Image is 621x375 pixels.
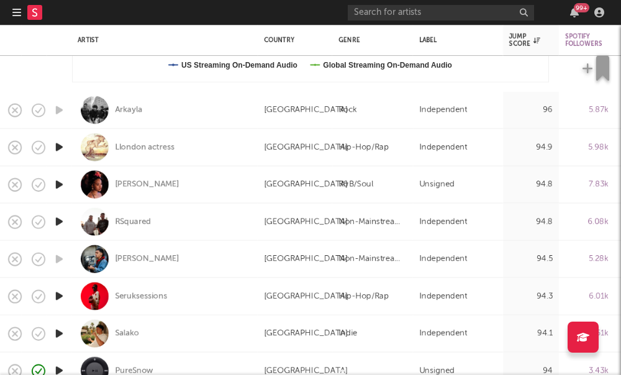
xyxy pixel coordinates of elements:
[565,177,609,192] div: 7.83k
[181,61,297,70] text: US Streaming On-Demand Audio
[115,142,175,153] a: Llondon actress
[509,33,540,48] div: Jump Score
[509,177,553,192] div: 94.8
[348,5,534,20] input: Search for artists
[565,326,609,341] div: 7.51k
[419,177,455,192] div: Unsigned
[565,33,602,48] div: Spotify Followers
[264,37,320,44] div: Country
[264,214,348,229] div: [GEOGRAPHIC_DATA]
[565,251,609,266] div: 5.28k
[338,326,357,341] div: Indie
[115,104,142,115] a: Arkayla
[419,326,467,341] div: Independent
[115,179,179,190] a: [PERSON_NAME]
[419,214,467,229] div: Independent
[565,289,609,304] div: 6.01k
[338,37,401,44] div: Genre
[264,177,348,192] div: [GEOGRAPHIC_DATA]
[264,289,348,304] div: [GEOGRAPHIC_DATA]
[115,291,167,302] a: Seruksessions
[338,289,389,304] div: Hip-Hop/Rap
[338,140,389,155] div: Hip-Hop/Rap
[115,253,179,264] a: [PERSON_NAME]
[509,326,553,341] div: 94.1
[509,140,553,155] div: 94.9
[78,37,245,44] div: Artist
[419,289,467,304] div: Independent
[338,177,373,192] div: R&B/Soul
[574,3,589,12] div: 99 +
[115,216,151,227] a: RSquared
[338,251,407,266] div: Non-Mainstream Electronic
[323,61,452,70] text: Global Streaming On-Demand Audio
[509,102,553,117] div: 96
[264,251,348,266] div: [GEOGRAPHIC_DATA]
[565,102,609,117] div: 5.87k
[509,289,553,304] div: 94.3
[264,102,348,117] div: [GEOGRAPHIC_DATA]
[338,214,407,229] div: Non-Mainstream Electronic
[565,140,609,155] div: 5.98k
[264,326,348,341] div: [GEOGRAPHIC_DATA]
[509,214,553,229] div: 94.8
[115,328,139,339] a: Salako
[419,37,491,44] div: Label
[419,140,467,155] div: Independent
[419,102,467,117] div: Independent
[264,140,348,155] div: [GEOGRAPHIC_DATA]
[338,102,357,117] div: Rock
[565,214,609,229] div: 6.08k
[509,251,553,266] div: 94.5
[570,7,579,17] button: 99+
[419,251,467,266] div: Independent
